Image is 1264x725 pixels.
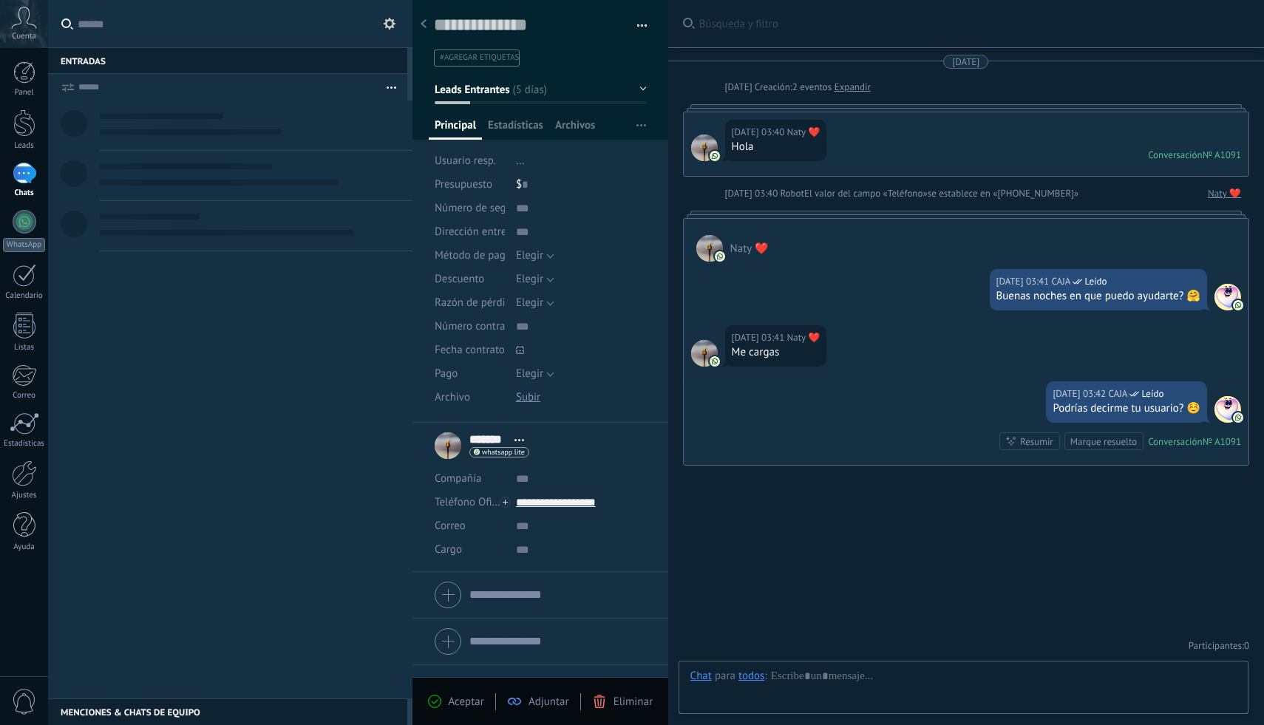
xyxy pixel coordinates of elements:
[738,669,764,682] div: todos
[516,248,543,262] span: Elegir
[516,173,647,197] div: $
[732,125,787,140] div: [DATE] 03:40
[3,88,46,98] div: Panel
[1233,300,1243,310] img: com.amocrm.amocrmwa.svg
[614,695,653,709] span: Eliminar
[730,242,769,256] span: Naty ❤️
[435,519,466,533] span: Correo
[996,274,1052,289] div: [DATE] 03:41
[725,80,871,95] div: Creación:
[516,154,525,168] span: ...
[696,235,723,262] span: Naty ❤️
[435,297,517,308] span: Razón de pérdida
[435,315,505,338] div: Número contrato
[781,187,804,200] span: Robot
[1203,435,1241,448] div: № A1091
[710,356,720,367] img: com.amocrm.amocrmwa.svg
[732,140,820,154] div: Hola
[691,135,718,161] span: Naty ❤️
[1053,401,1200,416] div: Podrías decirme tu usuario? ☺️
[435,149,505,173] div: Usuario resp.
[691,340,718,367] span: Naty ❤️
[435,344,505,355] span: Fecha contrato
[440,52,519,63] span: #agregar etiquetas
[1244,639,1249,652] span: 0
[1203,149,1241,161] div: № A1091
[732,345,820,360] div: Me cargas
[715,669,735,684] span: para
[435,226,518,237] span: Dirección entrega
[435,250,512,261] span: Método de pago
[435,392,470,403] span: Archivo
[516,296,543,310] span: Elegir
[1208,186,1241,201] a: Naty ❤️
[435,268,505,291] div: Descuento
[952,55,979,69] div: [DATE]
[1084,274,1107,289] span: Leído
[449,695,484,709] span: Aceptar
[1214,284,1241,310] span: CAJA
[732,330,787,345] div: [DATE] 03:41
[3,491,46,500] div: Ajustes
[529,695,569,709] span: Adjuntar
[516,362,554,386] button: Elegir
[1214,396,1241,423] span: CAJA
[435,338,505,362] div: Fecha contrato
[435,386,505,409] div: Archivo
[1148,435,1203,448] div: Conversación
[435,544,462,555] span: Cargo
[435,173,505,197] div: Presupuesto
[3,141,46,151] div: Leads
[1233,412,1243,423] img: com.amocrm.amocrmwa.svg
[1148,149,1203,161] div: Conversación
[792,80,832,95] span: 2 eventos
[435,514,466,538] button: Correo
[835,80,871,95] a: Expandir
[715,251,725,262] img: com.amocrm.amocrmwa.svg
[787,330,820,345] span: Naty ❤️
[516,268,554,291] button: Elegir
[482,449,525,456] span: whatsapp lite
[516,367,543,381] span: Elegir
[435,467,505,491] div: Compañía
[1070,435,1137,449] div: Marque resuelto
[48,698,407,725] div: Menciones & Chats de equipo
[725,80,755,95] div: [DATE]
[3,343,46,353] div: Listas
[435,118,476,140] span: Principal
[3,188,46,198] div: Chats
[435,220,505,244] div: Dirección entrega
[996,289,1201,304] div: Buenas noches en que puedo ayudarte? 🤗
[488,118,543,140] span: Estadísticas
[435,291,505,315] div: Razón de pérdida
[764,669,767,684] span: :
[3,439,46,449] div: Estadísticas
[555,118,595,140] span: Archivos
[435,491,505,514] button: Teléfono Oficina
[699,17,1249,31] span: Búsqueda y filtro
[1108,387,1127,401] span: CAJA (Oficina de Venta)
[1053,387,1108,401] div: [DATE] 03:42
[3,291,46,301] div: Calendario
[48,47,407,74] div: Entradas
[435,177,492,191] span: Presupuesto
[435,368,458,379] span: Pago
[435,154,496,168] span: Usuario resp.
[1189,639,1249,652] a: Participantes:0
[3,391,46,401] div: Correo
[804,186,928,201] span: El valor del campo «Teléfono»
[435,321,514,332] span: Número contrato
[516,272,543,286] span: Elegir
[516,244,554,268] button: Elegir
[710,151,720,161] img: com.amocrm.amocrmwa.svg
[435,244,505,268] div: Método de pago
[725,186,781,201] div: [DATE] 03:40
[787,125,820,140] span: Naty ❤️
[1020,435,1053,449] div: Resumir
[3,542,46,552] div: Ayuda
[1141,387,1163,401] span: Leído
[12,32,36,41] span: Cuenta
[435,495,512,509] span: Teléfono Oficina
[435,273,484,285] span: Descuento
[435,538,505,562] div: Cargo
